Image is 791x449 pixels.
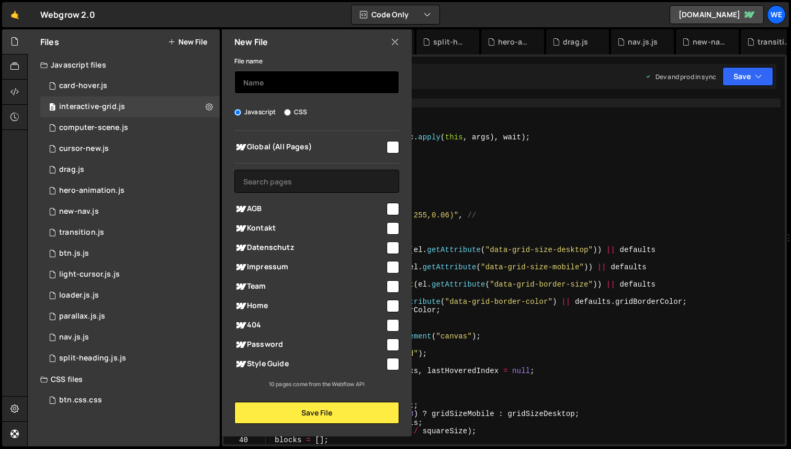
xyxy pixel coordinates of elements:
a: We [767,5,786,24]
div: 15916/44529.js [40,96,220,117]
div: transition.js [59,228,104,237]
small: 10 pages come from the Webflow API [269,380,365,388]
button: Save File [234,402,399,424]
div: transition.js [758,37,791,47]
div: drag.js [59,165,84,174]
input: Search pages [234,170,399,193]
label: File name [234,56,263,67]
label: Javascript [234,107,276,117]
input: Name [234,71,399,94]
span: 404 [234,319,385,332]
div: 15916/43493.js [40,180,220,201]
div: split-heading.js.js [433,37,467,47]
div: 15916/43381.js [40,75,220,96]
div: new-nav.js [59,207,99,216]
span: Impressum [234,261,385,273]
div: 15916/43281.js [40,138,220,159]
div: nav.js.js [628,37,658,47]
span: Team [234,280,385,293]
div: drag.js [563,37,588,47]
span: Home [234,300,385,312]
span: Datenschutz [234,242,385,254]
a: 🤙 [2,2,28,27]
div: light-cursor.js.js [59,270,120,279]
div: 15916/43207.js [40,243,220,264]
div: btn.js.js [59,249,89,258]
button: Code Only [352,5,439,24]
div: CSS files [28,369,220,390]
a: [DOMAIN_NAME] [670,5,764,24]
button: Save [722,67,773,86]
div: computer-scene.js [59,123,128,133]
label: CSS [284,107,307,117]
div: hero-animation.js [59,186,125,195]
div: 40 [224,436,255,445]
span: AGB [234,203,385,215]
input: Javascript [234,109,241,116]
div: nav.js.js [59,333,89,342]
div: new-nav.js [693,37,726,47]
div: 15916/43213.css [40,390,220,411]
div: split-heading.js.js [59,354,126,363]
h2: New File [234,36,268,48]
span: Style Guide [234,358,385,370]
div: card-hover.js [59,81,107,91]
div: 15916/43203.js [40,285,220,306]
div: 15916/43279.js [40,222,220,243]
button: New File [168,38,207,46]
div: 15916/43208.js [40,348,220,369]
span: Kontakt [234,222,385,235]
div: parallax.js.js [59,312,105,321]
input: CSS [284,109,291,116]
h2: Files [40,36,59,48]
span: Password [234,338,385,351]
div: btn.css.css [59,396,102,405]
div: Webgrow 2.0 [40,8,95,21]
div: interactive-grid.js [59,102,125,112]
span: Global (All Pages) [234,141,385,154]
div: 15916/43210.js [40,327,220,348]
div: Javascript files [28,54,220,75]
div: 15916/43506.js [40,201,220,222]
div: hero-animation.js [498,37,532,47]
div: 15916/43251.js [40,117,220,138]
div: 15916/43513.js [40,159,220,180]
span: 0 [49,104,55,112]
div: 15916/42512.js [40,306,220,327]
div: loader.js.js [59,291,99,300]
div: cursor-new.js [59,144,109,154]
div: Dev and prod in sync [645,72,716,81]
div: 15916/43211.js [40,264,220,285]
